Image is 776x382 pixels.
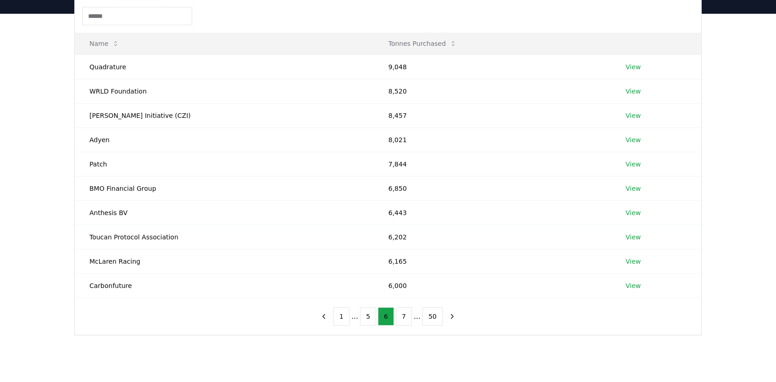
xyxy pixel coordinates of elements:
td: 6,850 [374,176,611,200]
button: previous page [316,307,332,326]
td: 6,000 [374,273,611,298]
td: 6,202 [374,225,611,249]
td: 7,844 [374,152,611,176]
td: 9,048 [374,55,611,79]
li: ... [414,311,421,322]
button: Name [82,34,127,53]
a: View [626,111,641,120]
td: 6,165 [374,249,611,273]
td: Anthesis BV [75,200,374,225]
a: View [626,184,641,193]
a: View [626,233,641,242]
td: [PERSON_NAME] Initiative (CZI) [75,103,374,127]
a: View [626,62,641,72]
td: Quadrature [75,55,374,79]
a: View [626,257,641,266]
button: Tonnes Purchased [381,34,464,53]
a: View [626,135,641,144]
a: View [626,160,641,169]
button: 50 [422,307,443,326]
button: 7 [396,307,412,326]
td: Adyen [75,127,374,152]
button: 1 [333,307,349,326]
a: View [626,208,641,217]
button: 6 [378,307,394,326]
td: 6,443 [374,200,611,225]
a: View [626,87,641,96]
td: 8,021 [374,127,611,152]
td: BMO Financial Group [75,176,374,200]
button: next page [444,307,460,326]
td: Carbonfuture [75,273,374,298]
td: McLaren Racing [75,249,374,273]
td: 8,457 [374,103,611,127]
td: WRLD Foundation [75,79,374,103]
td: Toucan Protocol Association [75,225,374,249]
li: ... [351,311,358,322]
td: 8,520 [374,79,611,103]
td: Patch [75,152,374,176]
button: 5 [360,307,376,326]
a: View [626,281,641,290]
